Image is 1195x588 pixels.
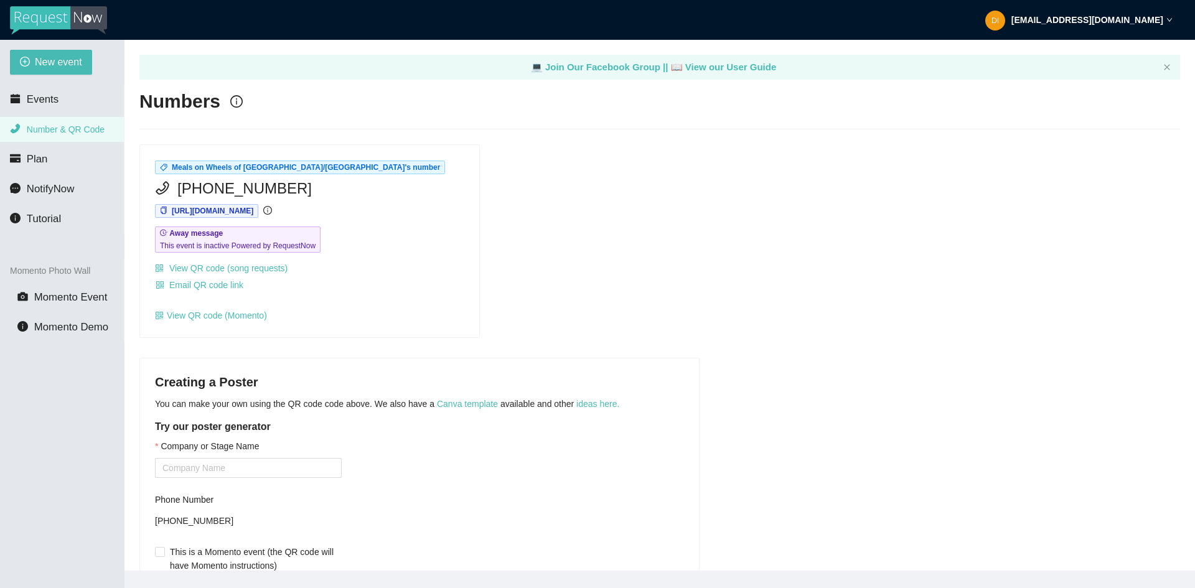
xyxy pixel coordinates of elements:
[20,57,30,68] span: plus-circle
[230,95,243,108] span: info-circle
[437,399,498,409] a: Canva template
[263,206,272,215] span: info-circle
[10,93,21,104] span: calendar
[155,511,342,530] div: [PHONE_NUMBER]
[155,397,684,411] p: You can make your own using the QR code code above. We also have a available and other
[155,439,259,453] label: Company or Stage Name
[10,153,21,164] span: credit-card
[34,321,108,333] span: Momento Demo
[27,153,48,165] span: Plan
[1166,17,1173,23] span: down
[169,229,223,238] b: Away message
[160,229,167,236] span: field-time
[1011,15,1163,25] strong: [EMAIL_ADDRESS][DOMAIN_NAME]
[155,311,164,320] span: qrcode
[27,93,59,105] span: Events
[169,278,243,292] span: Email QR code link
[10,50,92,75] button: plus-circleNew event
[160,240,316,252] span: This event is inactive Powered by RequestNow
[139,89,220,114] h2: Numbers
[155,263,288,273] a: qrcode View QR code (song requests)
[531,62,543,72] span: laptop
[671,62,683,72] span: laptop
[1163,63,1171,71] span: close
[34,291,108,303] span: Momento Event
[155,180,170,195] span: phone
[1163,63,1171,72] button: close
[155,310,267,320] a: qrcodeView QR code (Momento)
[160,164,167,171] span: tag
[155,493,342,506] div: Phone Number
[1020,549,1195,588] iframe: LiveChat chat widget
[155,373,684,391] h4: Creating a Poster
[35,54,82,70] span: New event
[165,545,342,572] span: This is a Momento event (the QR code will have Momento instructions)
[17,291,28,302] span: camera
[10,123,21,134] span: phone
[10,6,107,35] img: RequestNow
[671,62,777,72] a: laptop View our User Guide
[531,62,671,72] a: laptop Join Our Facebook Group ||
[10,183,21,194] span: message
[17,321,28,332] span: info-circle
[10,213,21,223] span: info-circle
[172,163,440,172] span: Meals on Wheels of [GEOGRAPHIC_DATA]/[GEOGRAPHIC_DATA]'s number
[27,124,105,134] span: Number & QR Code
[155,419,684,434] h5: Try our poster generator
[177,177,312,200] span: [PHONE_NUMBER]
[27,183,74,195] span: NotifyNow
[156,281,164,291] span: qrcode
[576,399,619,409] a: ideas here.
[155,458,342,478] input: Company or Stage Name
[172,207,253,215] span: [URL][DOMAIN_NAME]
[155,275,244,295] button: qrcodeEmail QR code link
[160,207,167,214] span: copy
[27,213,61,225] span: Tutorial
[985,11,1005,30] img: 6460f547c0c8f7de50e5d96547120c24
[155,264,164,273] span: qrcode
